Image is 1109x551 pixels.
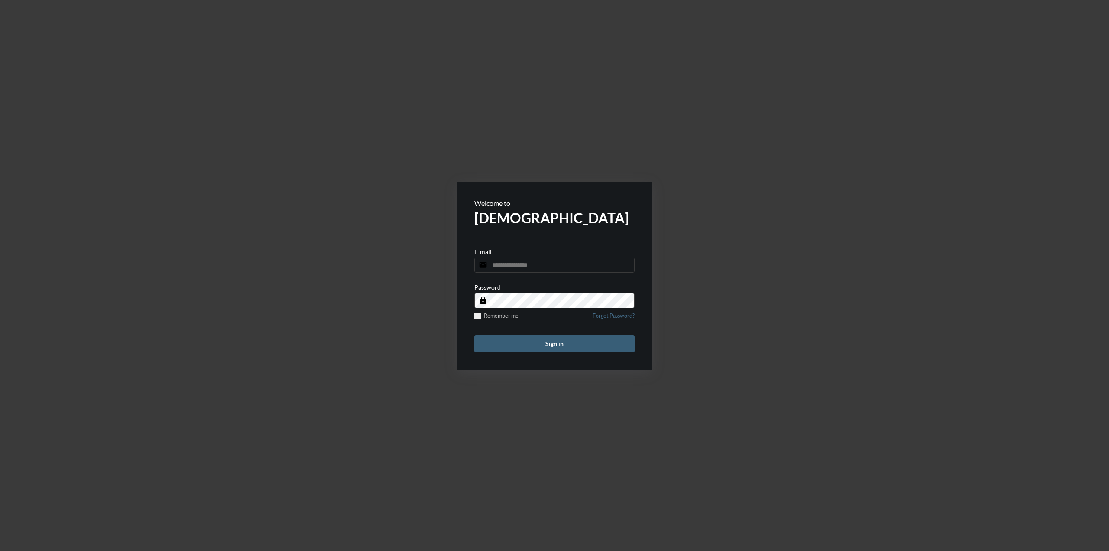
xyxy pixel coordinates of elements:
[474,313,519,319] label: Remember me
[474,284,501,291] p: Password
[474,248,492,255] p: E-mail
[474,209,635,226] h2: [DEMOGRAPHIC_DATA]
[474,199,635,207] p: Welcome to
[474,335,635,352] button: Sign in
[593,313,635,324] a: Forgot Password?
